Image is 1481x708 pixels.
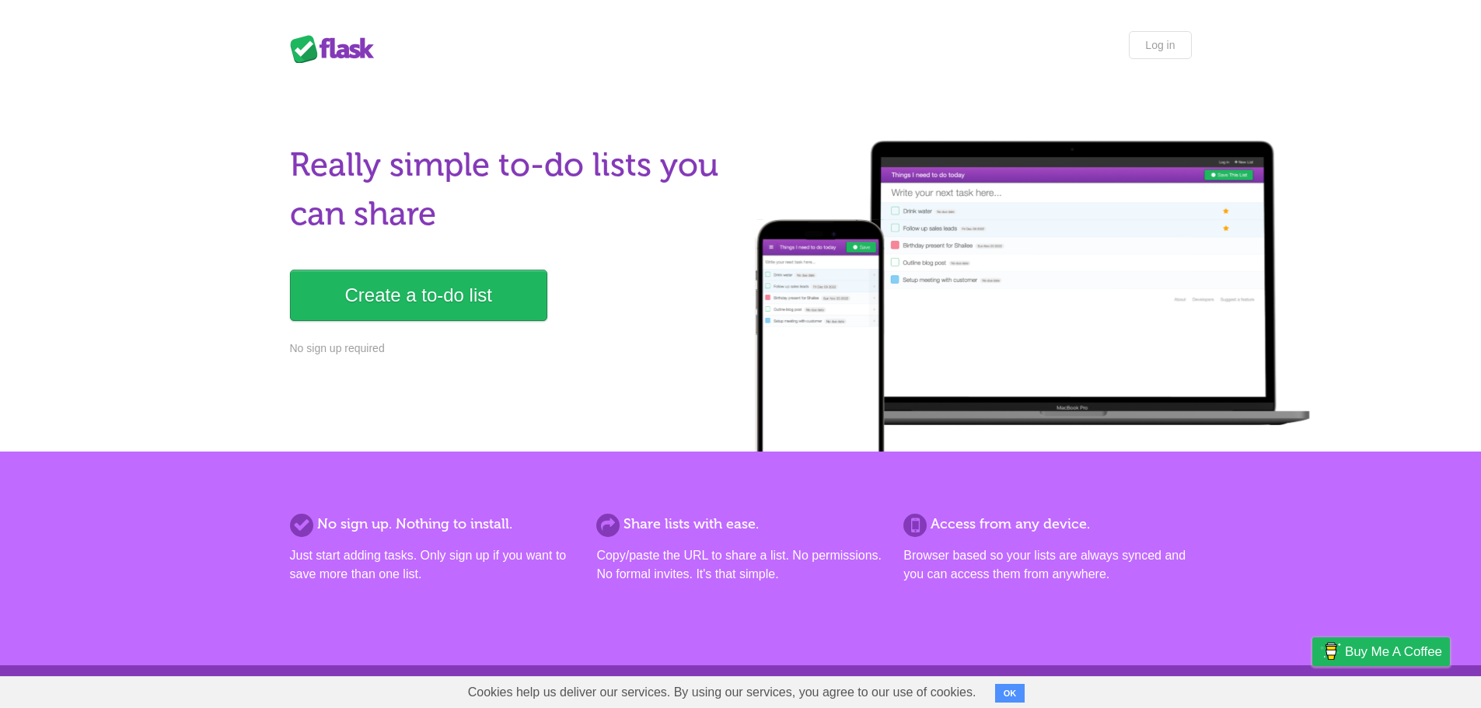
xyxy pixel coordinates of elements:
a: Buy me a coffee [1312,637,1450,666]
p: Browser based so your lists are always synced and you can access them from anywhere. [903,546,1191,584]
h2: Access from any device. [903,514,1191,535]
button: OK [995,684,1025,703]
span: Cookies help us deliver our services. By using our services, you agree to our use of cookies. [452,677,992,708]
p: Copy/paste the URL to share a list. No permissions. No formal invites. It's that simple. [596,546,884,584]
a: Log in [1129,31,1191,59]
span: Buy me a coffee [1345,638,1442,665]
p: Just start adding tasks. Only sign up if you want to save more than one list. [290,546,578,584]
p: No sign up required [290,340,732,357]
a: Create a to-do list [290,270,547,321]
h1: Really simple to-do lists you can share [290,141,732,239]
h2: No sign up. Nothing to install. [290,514,578,535]
div: Flask Lists [290,35,383,63]
h2: Share lists with ease. [596,514,884,535]
img: Buy me a coffee [1320,638,1341,664]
